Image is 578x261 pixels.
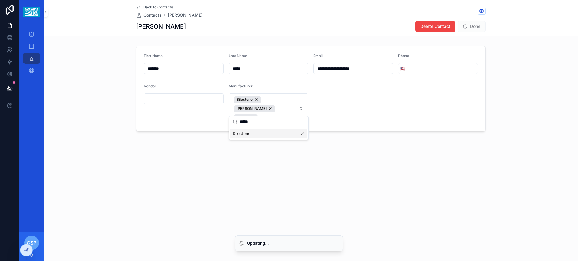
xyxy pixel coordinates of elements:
[415,21,455,32] button: Delete Contact
[237,97,253,102] span: Silestone
[144,84,156,88] span: Vendor
[27,239,36,246] span: CSP
[136,12,162,18] a: Contacts
[237,106,267,111] span: [PERSON_NAME]
[136,5,173,10] a: Back to Contacts
[229,93,309,124] button: Select Button
[234,105,275,112] button: Unselect 986
[247,240,269,246] div: Updating...
[229,84,253,88] span: Manufacturer
[398,53,409,58] span: Phone
[143,5,173,10] span: Back to Contacts
[234,96,261,103] button: Unselect 1179
[229,53,247,58] span: Last Name
[313,53,323,58] span: Email
[400,66,405,72] span: 🇺🇸
[398,63,407,74] button: Select Button
[229,127,308,140] div: Suggestions
[144,53,163,58] span: First Name
[168,12,203,18] a: [PERSON_NAME]
[136,22,186,31] h1: [PERSON_NAME]
[234,114,258,121] button: Unselect 723
[143,12,162,18] span: Contacts
[233,130,250,137] span: Silestone
[23,7,40,17] img: App logo
[420,23,450,29] span: Delete Contact
[237,115,249,120] span: Dekton
[19,24,44,84] div: scrollable content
